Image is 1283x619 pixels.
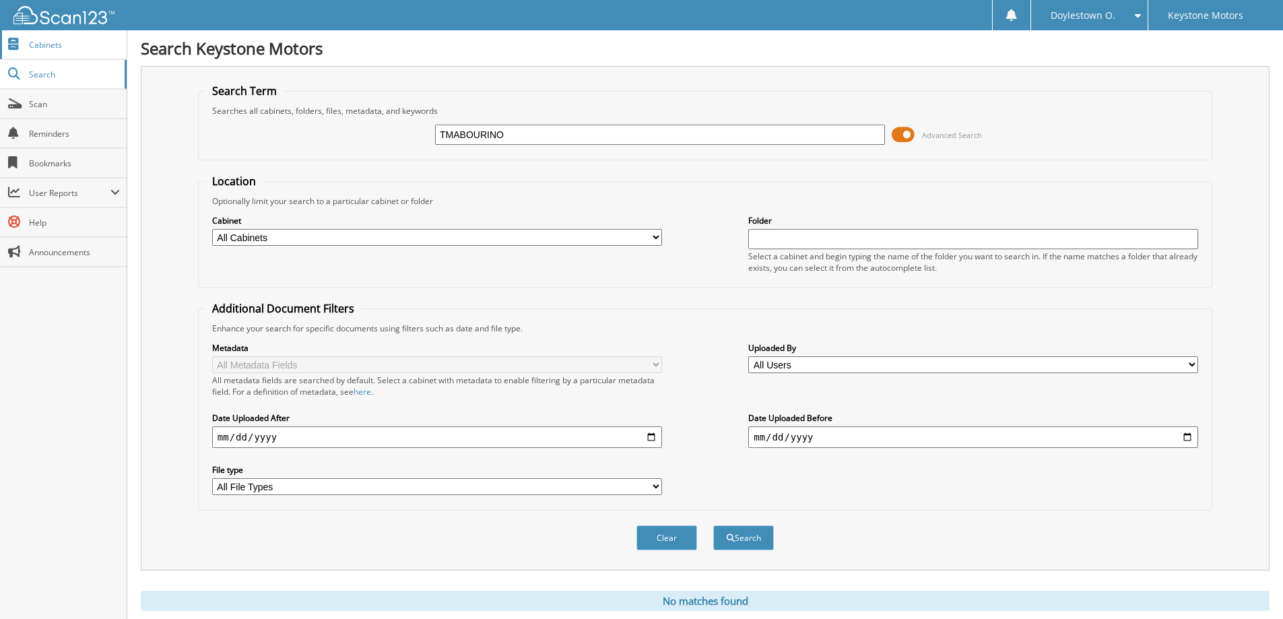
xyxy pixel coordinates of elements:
div: All metadata fields are searched by default. Select a cabinet with metadata to enable filtering b... [212,374,662,397]
span: Cabinets [29,39,120,51]
span: Bookmarks [29,158,120,169]
legend: Location [205,174,263,189]
label: Uploaded By [748,342,1198,354]
img: scan123-logo-white.svg [13,6,114,24]
span: Scan [29,98,120,110]
span: Keystone Motors [1168,11,1243,20]
span: Reminders [29,128,120,139]
div: No matches found [141,591,1270,611]
a: here [354,386,371,397]
div: Select a cabinet and begin typing the name of the folder you want to search in. If the name match... [748,251,1198,273]
div: Optionally limit your search to a particular cabinet or folder [205,195,1205,207]
label: Date Uploaded Before [748,412,1198,424]
h1: Search Keystone Motors [141,37,1270,59]
span: User Reports [29,187,110,199]
input: end [748,426,1198,448]
span: Help [29,217,120,228]
span: Announcements [29,247,120,258]
label: File type [212,464,662,476]
div: Searches all cabinets, folders, files, metadata, and keywords [205,105,1205,117]
iframe: Chat Widget [1216,554,1283,619]
span: Search [29,69,118,80]
span: Advanced Search [922,130,982,140]
label: Cabinet [212,215,662,226]
legend: Additional Document Filters [205,301,361,316]
button: Search [713,525,774,550]
label: Date Uploaded After [212,412,662,424]
span: Doylestown O. [1051,11,1115,20]
label: Folder [748,215,1198,226]
button: Clear [636,525,697,550]
legend: Search Term [205,84,284,98]
input: start [212,426,662,448]
label: Metadata [212,342,662,354]
div: Enhance your search for specific documents using filters such as date and file type. [205,323,1205,334]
